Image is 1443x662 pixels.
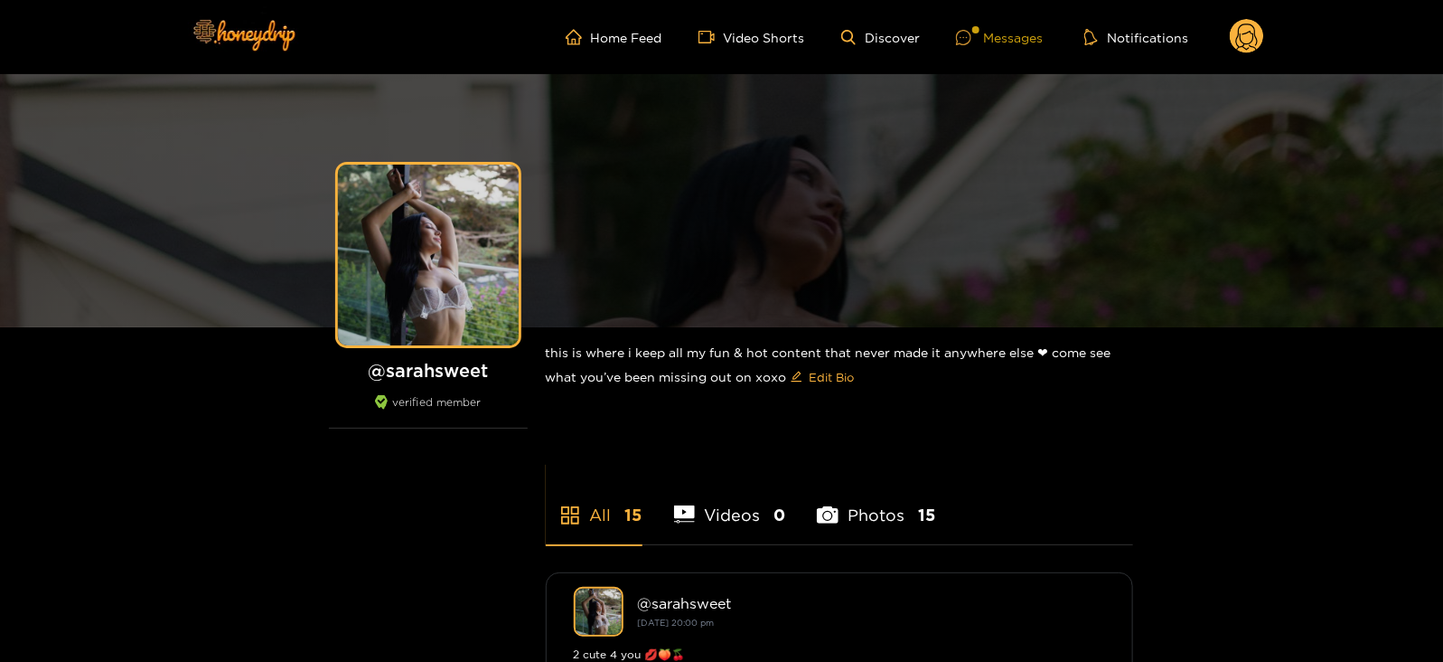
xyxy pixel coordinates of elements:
button: editEdit Bio [787,363,858,392]
span: video-camera [698,29,724,45]
span: Edit Bio [810,368,855,386]
img: sarahsweet [574,587,623,637]
span: 15 [918,504,935,526]
h1: @ sarahsweet [329,359,528,382]
button: Notifications [1079,28,1194,46]
span: 15 [625,504,642,526]
div: verified member [329,395,528,429]
li: Photos [817,463,935,544]
span: edit [791,371,802,384]
a: Video Shorts [698,29,805,45]
div: @ sarahsweet [638,595,1105,611]
div: Messages [956,27,1043,48]
a: Home Feed [566,29,662,45]
li: All [546,463,642,544]
div: this is where i keep all my fun & hot content that never made it anywhere else ❤︎︎ come see what ... [546,327,1133,406]
span: 0 [773,504,785,526]
span: appstore [559,505,581,526]
a: Discover [841,30,920,45]
li: Videos [674,463,786,544]
span: home [566,29,591,45]
small: [DATE] 20:00 pm [638,618,715,628]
